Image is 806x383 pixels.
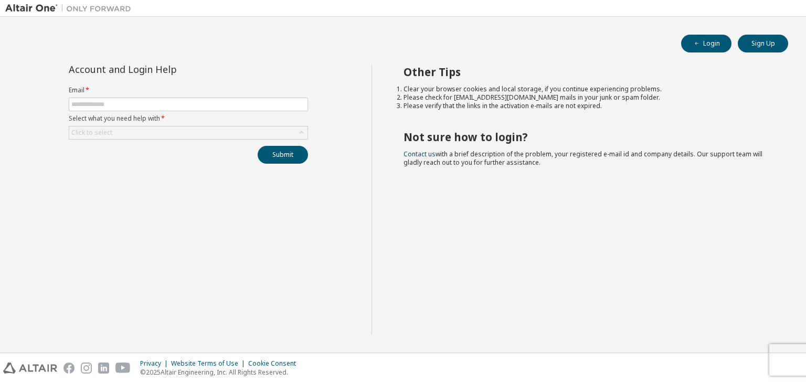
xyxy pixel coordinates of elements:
li: Please verify that the links in the activation e-mails are not expired. [404,102,770,110]
img: instagram.svg [81,363,92,374]
div: Website Terms of Use [171,359,248,368]
div: Account and Login Help [69,65,260,73]
li: Clear your browser cookies and local storage, if you continue experiencing problems. [404,85,770,93]
span: with a brief description of the problem, your registered e-mail id and company details. Our suppo... [404,150,762,167]
div: Click to select [71,129,112,137]
div: Click to select [69,126,307,139]
div: Privacy [140,359,171,368]
div: Cookie Consent [248,359,302,368]
button: Submit [258,146,308,164]
img: linkedin.svg [98,363,109,374]
img: Altair One [5,3,136,14]
button: Sign Up [738,35,788,52]
img: facebook.svg [63,363,75,374]
img: youtube.svg [115,363,131,374]
a: Contact us [404,150,436,158]
li: Please check for [EMAIL_ADDRESS][DOMAIN_NAME] mails in your junk or spam folder. [404,93,770,102]
p: © 2025 Altair Engineering, Inc. All Rights Reserved. [140,368,302,377]
img: altair_logo.svg [3,363,57,374]
button: Login [681,35,731,52]
h2: Not sure how to login? [404,130,770,144]
label: Email [69,86,308,94]
label: Select what you need help with [69,114,308,123]
h2: Other Tips [404,65,770,79]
